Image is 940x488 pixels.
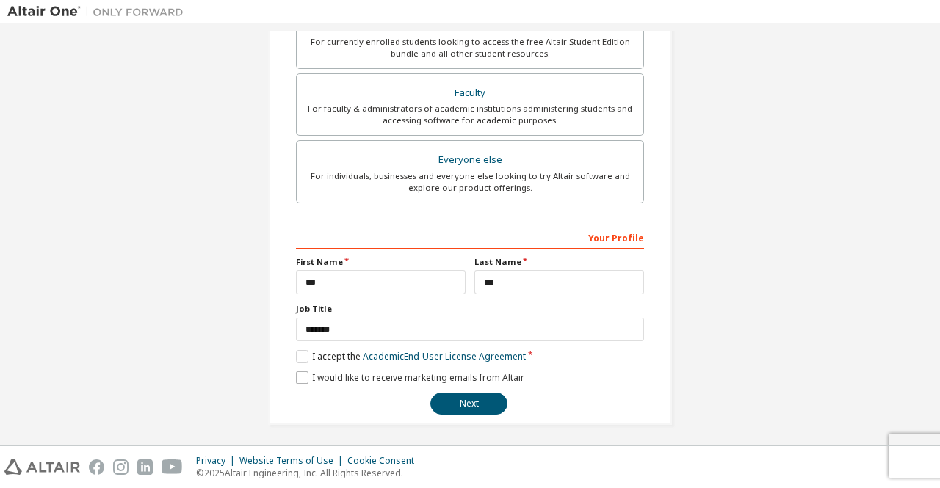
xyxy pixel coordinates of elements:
[296,256,466,268] label: First Name
[305,103,634,126] div: For faculty & administrators of academic institutions administering students and accessing softwa...
[296,225,644,249] div: Your Profile
[162,459,183,475] img: youtube.svg
[7,4,191,19] img: Altair One
[89,459,104,475] img: facebook.svg
[4,459,80,475] img: altair_logo.svg
[239,455,347,467] div: Website Terms of Use
[296,371,524,384] label: I would like to receive marketing emails from Altair
[196,455,239,467] div: Privacy
[474,256,644,268] label: Last Name
[347,455,423,467] div: Cookie Consent
[196,467,423,479] p: © 2025 Altair Engineering, Inc. All Rights Reserved.
[296,350,526,363] label: I accept the
[305,36,634,59] div: For currently enrolled students looking to access the free Altair Student Edition bundle and all ...
[137,459,153,475] img: linkedin.svg
[296,303,644,315] label: Job Title
[113,459,129,475] img: instagram.svg
[363,350,526,363] a: Academic End-User License Agreement
[305,170,634,194] div: For individuals, businesses and everyone else looking to try Altair software and explore our prod...
[305,150,634,170] div: Everyone else
[305,83,634,103] div: Faculty
[430,393,507,415] button: Next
